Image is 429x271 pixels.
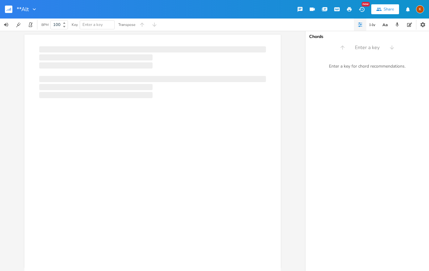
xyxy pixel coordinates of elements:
div: Key [72,23,78,27]
span: Enter a key [82,22,103,27]
div: Share [384,6,394,12]
div: Chords [309,35,425,39]
div: Kat [416,5,424,13]
div: Transpose [118,23,135,27]
button: New [355,4,368,15]
button: Share [371,4,399,14]
div: Enter a key for chord recommendations. [305,60,429,73]
div: New [362,2,370,6]
span: Enter a key [355,44,380,51]
button: K [416,2,424,16]
div: BPM [41,23,48,27]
